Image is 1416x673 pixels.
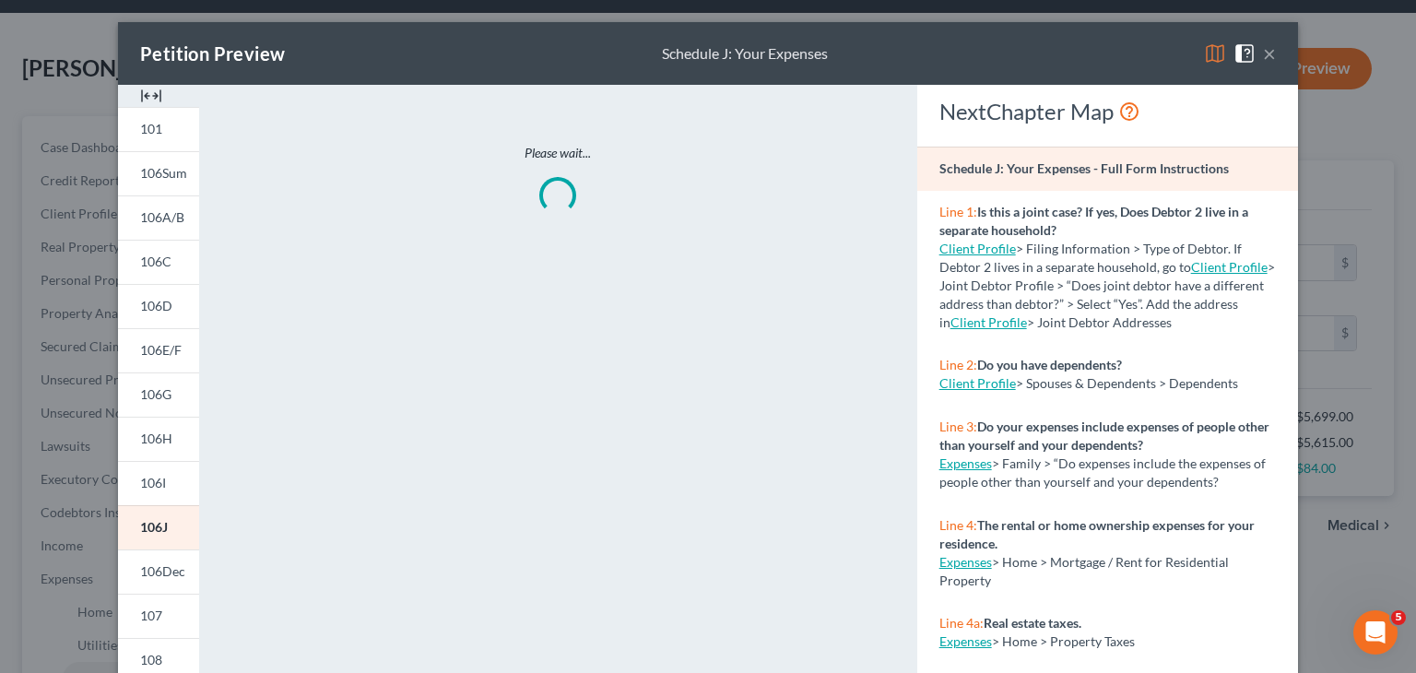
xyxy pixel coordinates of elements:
[939,241,1016,256] a: Client Profile
[118,594,199,638] a: 107
[140,209,184,225] span: 106A/B
[140,563,185,579] span: 106Dec
[939,517,977,533] span: Line 4:
[140,519,168,535] span: 106J
[939,357,977,372] span: Line 2:
[939,633,992,649] a: Expenses
[984,615,1081,631] strong: Real estate taxes.
[992,633,1135,649] span: > Home > Property Taxes
[950,314,1027,330] a: Client Profile
[140,652,162,667] span: 108
[118,328,199,372] a: 106E/F
[140,165,187,181] span: 106Sum
[939,455,1266,490] span: > Family > “Do expenses include the expenses of people other than yourself and your dependents?
[140,85,162,107] img: expand-e0f6d898513216a626fdd78e52531dac95497ffd26381d4c15ee2fc46db09dca.svg
[977,357,1122,372] strong: Do you have dependents?
[140,41,285,66] div: Petition Preview
[939,419,977,434] span: Line 3:
[140,342,182,358] span: 106E/F
[939,375,1016,391] a: Client Profile
[1263,42,1276,65] button: ×
[950,314,1172,330] span: > Joint Debtor Addresses
[662,43,828,65] div: Schedule J: Your Expenses
[939,554,1229,588] span: > Home > Mortgage / Rent for Residential Property
[939,517,1255,551] strong: The rental or home ownership expenses for your residence.
[140,298,172,313] span: 106D
[1191,259,1268,275] a: Client Profile
[140,475,166,490] span: 106I
[939,554,992,570] a: Expenses
[939,97,1276,126] div: NextChapter Map
[1204,42,1226,65] img: map-eea8200ae884c6f1103ae1953ef3d486a96c86aabb227e865a55264e3737af1f.svg
[140,386,171,402] span: 106G
[118,505,199,549] a: 106J
[118,372,199,417] a: 106G
[140,608,162,623] span: 107
[939,419,1269,453] strong: Do your expenses include expenses of people other than yourself and your dependents?
[118,240,199,284] a: 106C
[939,241,1242,275] span: > Filing Information > Type of Debtor. If Debtor 2 lives in a separate household, go to
[140,431,172,446] span: 106H
[1391,610,1406,625] span: 5
[118,107,199,151] a: 101
[939,615,984,631] span: Line 4a:
[140,254,171,269] span: 106C
[939,455,992,471] a: Expenses
[118,461,199,505] a: 106I
[277,144,839,162] p: Please wait...
[939,160,1229,176] strong: Schedule J: Your Expenses - Full Form Instructions
[118,549,199,594] a: 106Dec
[1233,42,1256,65] img: help-close-5ba153eb36485ed6c1ea00a893f15db1cb9b99d6cae46e1a8edb6c62d00a1a76.svg
[939,204,977,219] span: Line 1:
[140,121,162,136] span: 101
[118,417,199,461] a: 106H
[939,259,1275,330] span: > Joint Debtor Profile > “Does joint debtor have a different address than debtor?” > Select “Yes”...
[118,195,199,240] a: 106A/B
[118,151,199,195] a: 106Sum
[939,204,1248,238] strong: Is this a joint case? If yes, Does Debtor 2 live in a separate household?
[1353,610,1398,655] iframe: Intercom live chat
[1016,375,1238,391] span: > Spouses & Dependents > Dependents
[118,284,199,328] a: 106D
